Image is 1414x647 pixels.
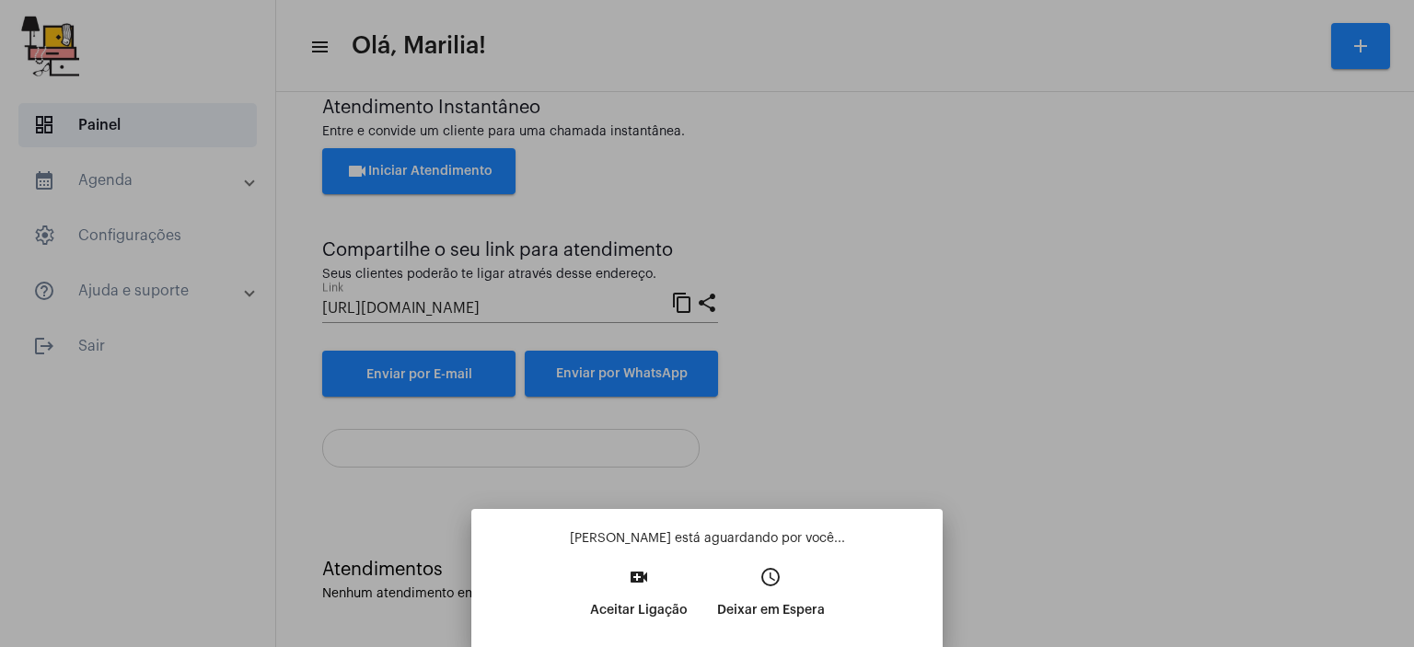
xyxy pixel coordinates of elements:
[759,566,782,588] mat-icon: access_time
[717,594,825,627] p: Deixar em Espera
[702,560,840,640] button: Deixar em Espera
[590,594,688,627] p: Aceitar Ligação
[628,566,650,588] mat-icon: video_call
[575,560,702,640] button: Aceitar Ligação
[486,529,928,548] p: [PERSON_NAME] está aguardando por você...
